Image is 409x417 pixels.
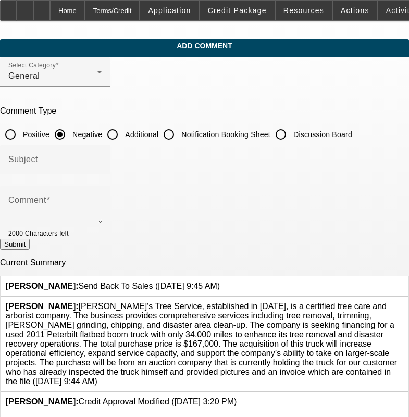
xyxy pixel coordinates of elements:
span: Add Comment [8,42,401,50]
label: Notification Booking Sheet [179,129,270,140]
mat-label: Comment [8,195,46,204]
label: Additional [123,129,158,140]
button: Application [140,1,199,20]
button: Actions [333,1,377,20]
span: General [8,71,40,80]
b: [PERSON_NAME]: [6,302,79,311]
span: Application [148,6,191,15]
mat-label: Select Category [8,62,56,69]
label: Discussion Board [291,129,352,140]
mat-label: Subject [8,155,38,164]
label: Negative [70,129,102,140]
b: [PERSON_NAME]: [6,397,79,406]
button: Credit Package [200,1,275,20]
mat-hint: 2000 Characters left [8,227,69,239]
label: Positive [21,129,49,140]
button: Resources [276,1,332,20]
span: Actions [341,6,369,15]
span: Resources [283,6,324,15]
span: Credit Package [208,6,267,15]
span: [PERSON_NAME]'s Tree Service, established in [DATE], is a certified tree care and arborist compan... [6,302,397,386]
span: Credit Approval Modified ([DATE] 3:20 PM) [6,397,237,406]
b: [PERSON_NAME]: [6,281,79,290]
span: Send Back To Sales ([DATE] 9:45 AM) [6,281,220,290]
